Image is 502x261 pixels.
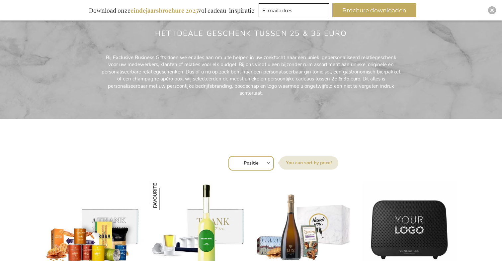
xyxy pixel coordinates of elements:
[151,181,179,210] img: The Personalised Limoncello Shot Set
[279,156,338,170] label: Sorteer op
[332,3,416,17] button: Brochure downloaden
[155,30,347,38] h2: Het ideale geschenk tussen 25 & 35 euro
[490,8,494,12] img: Close
[86,3,257,17] div: Download onze vol cadeau-inspiratie
[488,6,496,14] div: Close
[259,3,329,17] input: E-mailadres
[102,54,400,97] p: Bij Exclusive Business Gifts doen we er alles aan om u te helpen in uw zoektocht naar een uniek, ...
[130,6,198,14] b: eindejaarsbrochure 2025
[259,3,331,19] form: marketing offers and promotions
